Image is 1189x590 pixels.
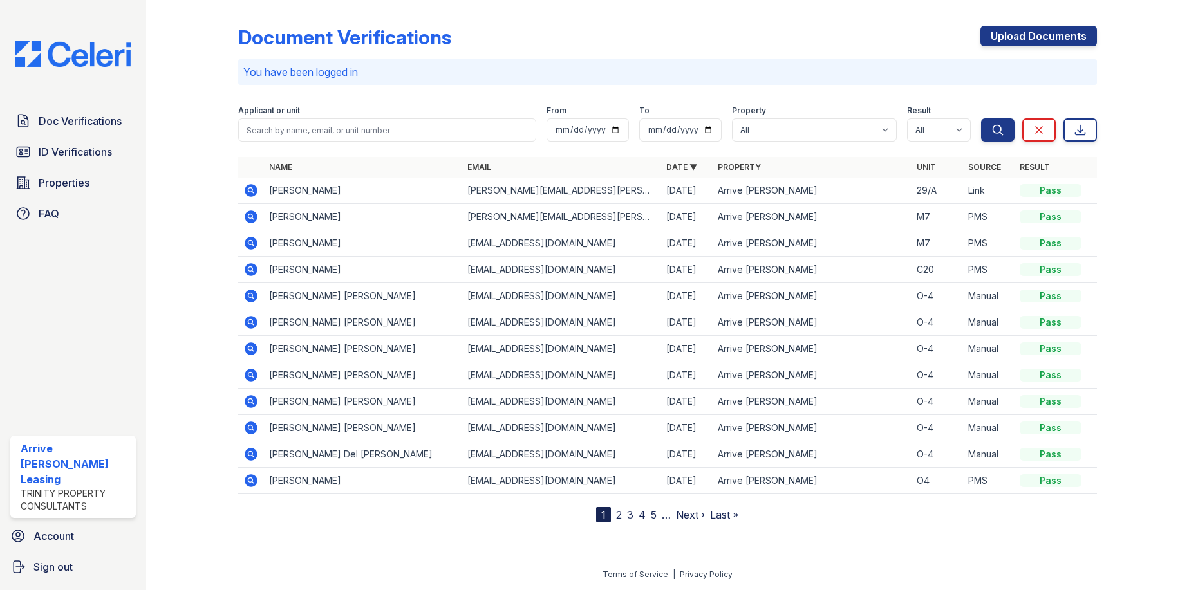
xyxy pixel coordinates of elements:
a: Date ▼ [666,162,697,172]
img: CE_Logo_Blue-a8612792a0a2168367f1c8372b55b34899dd931a85d93a1a3d3e32e68fde9ad4.png [5,41,141,67]
a: Doc Verifications [10,108,136,134]
a: 5 [651,508,657,521]
div: Pass [1020,210,1081,223]
div: Trinity Property Consultants [21,487,131,513]
td: [PERSON_NAME][EMAIL_ADDRESS][PERSON_NAME][DOMAIN_NAME] [462,178,661,204]
td: [DATE] [661,415,713,441]
td: [PERSON_NAME] [PERSON_NAME] [264,389,463,415]
td: Arrive [PERSON_NAME] [713,415,912,441]
td: [DATE] [661,204,713,230]
td: [DATE] [661,309,713,336]
td: [PERSON_NAME] [264,257,463,283]
td: Manual [963,415,1015,441]
td: [DATE] [661,230,713,257]
td: O-4 [912,336,963,362]
td: [PERSON_NAME] [264,204,463,230]
span: Sign out [33,559,73,575]
td: [DATE] [661,283,713,309]
a: Last » [710,508,738,521]
td: [PERSON_NAME] [264,468,463,494]
span: Properties [39,175,89,190]
td: [EMAIL_ADDRESS][DOMAIN_NAME] [462,468,661,494]
label: From [547,106,566,116]
td: M7 [912,230,963,257]
td: M7 [912,204,963,230]
div: Pass [1020,342,1081,355]
a: Terms of Service [603,569,668,579]
td: Manual [963,309,1015,336]
td: Arrive [PERSON_NAME] [713,362,912,389]
td: [EMAIL_ADDRESS][DOMAIN_NAME] [462,257,661,283]
a: Properties [10,170,136,196]
td: Manual [963,283,1015,309]
td: O-4 [912,389,963,415]
a: Email [467,162,491,172]
a: Name [269,162,292,172]
td: [DATE] [661,336,713,362]
a: Next › [676,508,705,521]
td: [PERSON_NAME] [PERSON_NAME] [264,283,463,309]
div: | [673,569,675,579]
td: Arrive [PERSON_NAME] [713,257,912,283]
td: Arrive [PERSON_NAME] [713,178,912,204]
a: Sign out [5,554,141,580]
td: Link [963,178,1015,204]
td: [PERSON_NAME] [264,178,463,204]
td: Manual [963,389,1015,415]
td: Arrive [PERSON_NAME] [713,283,912,309]
a: ID Verifications [10,139,136,165]
td: [PERSON_NAME] [264,230,463,257]
span: FAQ [39,206,59,221]
span: … [662,507,671,522]
td: Manual [963,362,1015,389]
div: Arrive [PERSON_NAME] Leasing [21,441,131,487]
td: [DATE] [661,362,713,389]
td: Arrive [PERSON_NAME] [713,204,912,230]
a: Upload Documents [980,26,1097,46]
td: PMS [963,204,1015,230]
td: PMS [963,230,1015,257]
div: 1 [596,507,611,522]
td: Manual [963,441,1015,468]
td: O-4 [912,309,963,336]
p: You have been logged in [243,64,1092,80]
div: Pass [1020,448,1081,461]
a: Account [5,523,141,549]
div: Pass [1020,316,1081,329]
span: ID Verifications [39,144,112,160]
div: Pass [1020,290,1081,302]
td: [PERSON_NAME] Del [PERSON_NAME] [264,441,463,468]
td: [DATE] [661,257,713,283]
td: [PERSON_NAME] [PERSON_NAME] [264,309,463,336]
td: [PERSON_NAME] [PERSON_NAME] [264,415,463,441]
td: Arrive [PERSON_NAME] [713,389,912,415]
td: PMS [963,257,1015,283]
td: C20 [912,257,963,283]
td: Arrive [PERSON_NAME] [713,468,912,494]
label: Result [907,106,931,116]
td: [EMAIL_ADDRESS][DOMAIN_NAME] [462,415,661,441]
div: Pass [1020,263,1081,276]
td: [DATE] [661,389,713,415]
div: Pass [1020,395,1081,408]
td: [EMAIL_ADDRESS][DOMAIN_NAME] [462,362,661,389]
td: 29/A [912,178,963,204]
td: O4 [912,468,963,494]
td: [DATE] [661,468,713,494]
td: [EMAIL_ADDRESS][DOMAIN_NAME] [462,441,661,468]
td: O-4 [912,362,963,389]
td: Arrive [PERSON_NAME] [713,230,912,257]
td: [DATE] [661,178,713,204]
td: O-4 [912,283,963,309]
input: Search by name, email, or unit number [238,118,536,142]
div: Pass [1020,184,1081,197]
div: Document Verifications [238,26,451,49]
td: [EMAIL_ADDRESS][DOMAIN_NAME] [462,336,661,362]
td: [PERSON_NAME] [PERSON_NAME] [264,362,463,389]
span: Doc Verifications [39,113,122,129]
a: Unit [917,162,936,172]
td: [EMAIL_ADDRESS][DOMAIN_NAME] [462,230,661,257]
div: Pass [1020,421,1081,434]
td: [EMAIL_ADDRESS][DOMAIN_NAME] [462,283,661,309]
